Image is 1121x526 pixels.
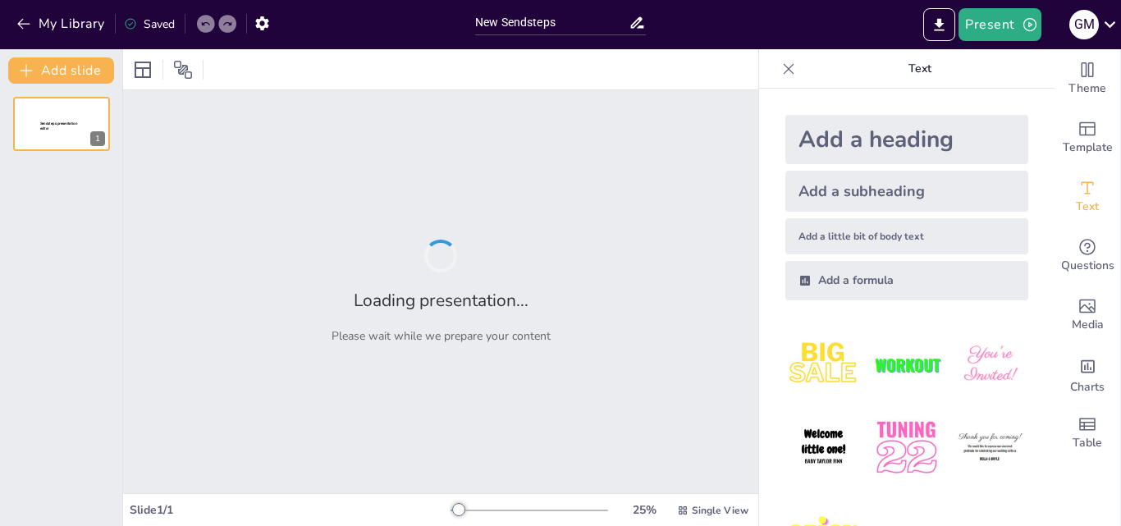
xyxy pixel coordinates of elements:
[785,171,1028,212] div: Add a subheading
[959,8,1041,41] button: Present
[1069,10,1099,39] div: G M
[130,502,451,518] div: Slide 1 / 1
[1061,257,1114,275] span: Questions
[40,121,77,130] span: Sendsteps presentation editor
[625,502,664,518] div: 25 %
[1063,139,1113,157] span: Template
[332,328,551,344] p: Please wait while we prepare your content
[785,115,1028,164] div: Add a heading
[785,409,862,486] img: 4.jpeg
[1055,49,1120,108] div: Change the overall theme
[1055,286,1120,345] div: Add images, graphics, shapes or video
[12,11,112,37] button: My Library
[1068,80,1106,98] span: Theme
[475,11,629,34] input: Insert title
[1055,108,1120,167] div: Add ready made slides
[1070,378,1105,396] span: Charts
[1076,198,1099,216] span: Text
[1055,226,1120,286] div: Get real-time input from your audience
[868,327,945,403] img: 2.jpeg
[952,409,1028,486] img: 6.jpeg
[785,327,862,403] img: 1.jpeg
[8,57,114,84] button: Add slide
[354,289,528,312] h2: Loading presentation...
[124,16,175,32] div: Saved
[90,131,105,146] div: 1
[173,60,193,80] span: Position
[1055,404,1120,463] div: Add a table
[692,504,748,517] span: Single View
[785,261,1028,300] div: Add a formula
[1072,316,1104,334] span: Media
[13,97,110,151] div: 1
[868,409,945,486] img: 5.jpeg
[785,218,1028,254] div: Add a little bit of body text
[1073,434,1102,452] span: Table
[923,8,955,41] button: Export to PowerPoint
[952,327,1028,403] img: 3.jpeg
[1055,167,1120,226] div: Add text boxes
[1069,8,1099,41] button: G M
[130,57,156,83] div: Layout
[802,49,1038,89] p: Text
[1055,345,1120,404] div: Add charts and graphs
